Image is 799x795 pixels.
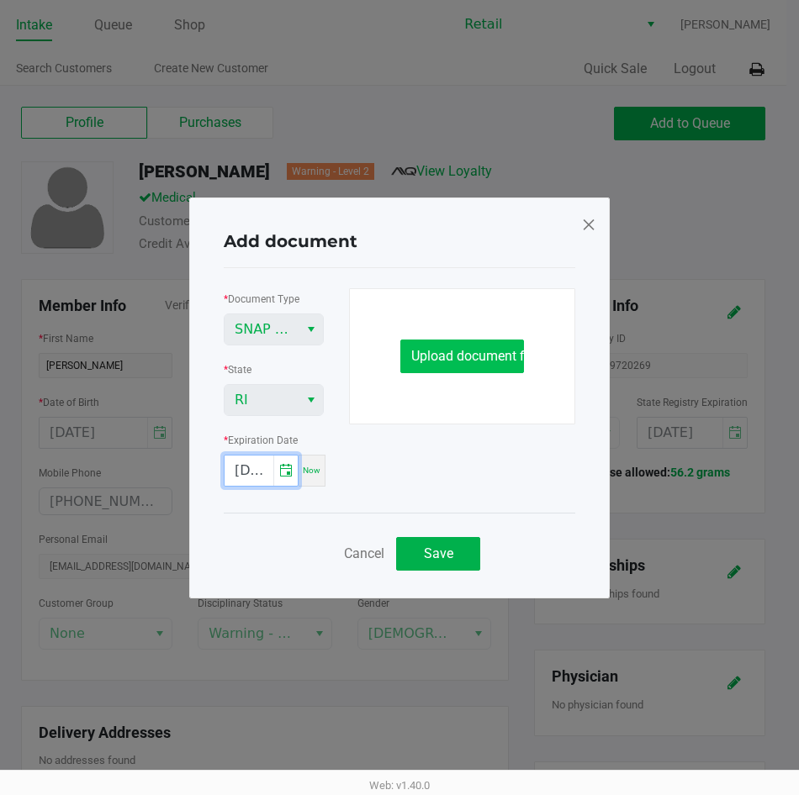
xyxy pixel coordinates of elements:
[235,390,288,410] span: RI
[224,292,299,307] label: Document Type
[424,545,453,561] span: Save
[303,466,320,475] span: Now
[299,314,323,345] button: Select
[225,455,273,486] input: MM/DD/YYYY
[344,545,384,561] span: Cancel
[411,348,537,364] span: Upload document file
[224,362,251,377] label: State
[369,779,430,792] span: Web: v1.40.0
[400,340,523,373] button: Upload document file
[235,319,288,340] span: SNAP Documentation
[299,385,323,415] button: Select
[224,229,357,254] h4: Add document
[396,537,480,571] button: Save
[334,537,372,571] button: Cancel
[273,455,298,486] button: Toggle calendar
[224,433,298,448] label: Expiration Date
